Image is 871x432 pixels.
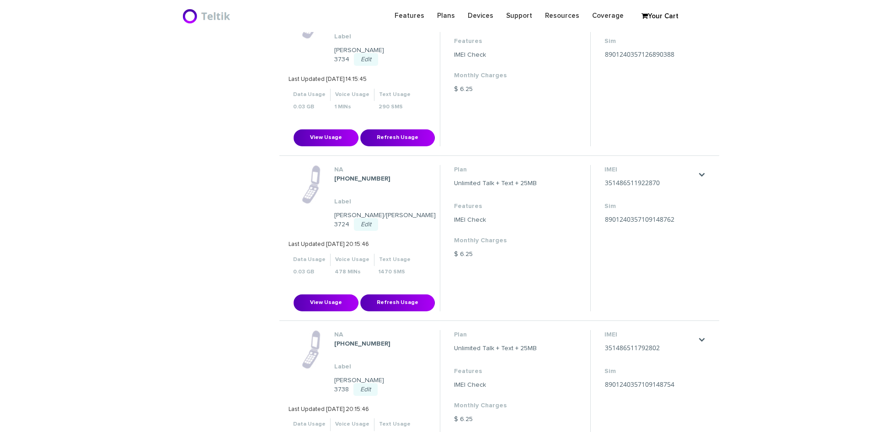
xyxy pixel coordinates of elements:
[360,294,435,311] button: Refresh Usage
[454,380,537,389] dd: IMEI Check
[289,254,331,266] th: Data Usage
[353,383,378,396] a: Edit
[294,294,358,311] button: View Usage
[330,89,374,101] th: Voice Usage
[374,101,415,113] th: 290 SMS
[454,330,537,339] dt: Plan
[454,401,537,410] dt: Monthly Charges
[604,202,696,211] dt: Sim
[334,341,390,347] strong: [PHONE_NUMBER]
[289,405,415,414] p: Last Updated [DATE] 20:15:46
[334,211,425,229] dd: [PERSON_NAME]/[PERSON_NAME] 3724
[604,165,696,174] dt: IMEI
[330,266,374,278] th: 478 MINs
[330,418,374,431] th: Voice Usage
[454,179,537,188] dd: Unlimited Talk + Text + 25MB
[431,7,461,25] a: Plans
[334,197,425,206] dt: Label
[354,218,378,231] a: Edit
[289,75,415,84] p: Last Updated [DATE] 14:15:45
[334,176,390,182] strong: [PHONE_NUMBER]
[374,89,415,101] th: Text Usage
[354,53,378,66] a: Edit
[334,362,425,371] dt: Label
[586,7,630,25] a: Coverage
[454,344,537,353] dd: Unlimited Talk + Text + 25MB
[454,37,537,46] dt: Features
[454,215,537,224] dd: IMEI Check
[289,266,331,278] th: 0.03 GB
[182,7,233,25] img: BriteX
[334,32,425,41] dt: Label
[454,202,537,211] dt: Features
[330,254,374,266] th: Voice Usage
[454,236,537,245] dt: Monthly Charges
[604,330,696,339] dt: IMEI
[302,165,321,204] img: phone
[454,415,537,424] dd: $ 6.25
[334,376,425,394] dd: [PERSON_NAME] 3738
[461,7,500,25] a: Devices
[454,71,537,80] dt: Monthly Charges
[698,171,705,178] a: .
[374,254,415,266] th: Text Usage
[454,50,537,59] dd: IMEI Check
[604,37,696,46] dt: Sim
[374,418,415,431] th: Text Usage
[289,240,415,249] p: Last Updated [DATE] 20:15:46
[454,367,537,376] dt: Features
[334,165,425,174] dt: NA
[539,7,586,25] a: Resources
[334,46,425,64] dd: [PERSON_NAME] 3734
[294,129,358,146] button: View Usage
[289,418,331,431] th: Data Usage
[289,101,331,113] th: 0.03 GB
[388,7,431,25] a: Features
[334,330,425,339] dt: NA
[374,266,415,278] th: 1470 SMS
[500,7,539,25] a: Support
[604,367,696,376] dt: Sim
[454,250,537,259] dd: $ 6.25
[698,336,705,343] a: .
[289,89,331,101] th: Data Usage
[360,129,435,146] button: Refresh Usage
[454,85,537,94] dd: $ 6.25
[637,10,683,23] a: Your Cart
[330,101,374,113] th: 1 MINs
[454,165,537,174] dt: Plan
[302,330,321,369] img: phone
